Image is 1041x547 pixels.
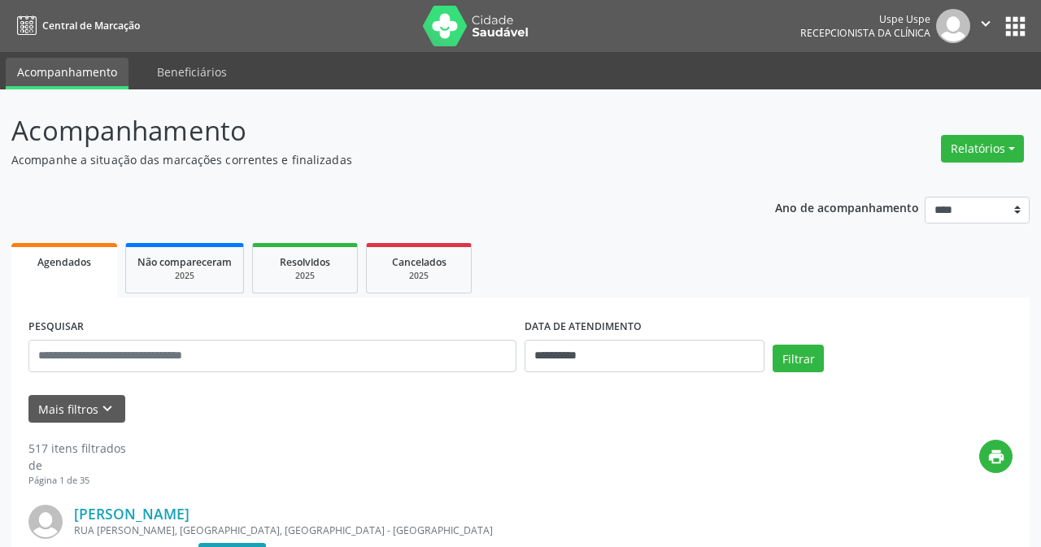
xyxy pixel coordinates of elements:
button: Filtrar [773,345,824,372]
button: Mais filtroskeyboard_arrow_down [28,395,125,423]
label: PESQUISAR [28,315,84,340]
a: [PERSON_NAME] [74,505,189,523]
p: Acompanhe a situação das marcações correntes e finalizadas [11,151,724,168]
span: Recepcionista da clínica [800,26,930,40]
div: RUA [PERSON_NAME], [GEOGRAPHIC_DATA], [GEOGRAPHIC_DATA] - [GEOGRAPHIC_DATA] [74,523,769,537]
i:  [977,15,995,33]
button: print [979,440,1013,473]
span: Não compareceram [137,255,232,269]
div: 2025 [137,270,232,282]
div: 2025 [378,270,460,282]
span: Agendados [37,255,91,269]
span: Central de Marcação [42,19,140,33]
a: Central de Marcação [11,12,140,39]
span: Resolvidos [280,255,330,269]
p: Ano de acompanhamento [775,197,919,217]
p: Acompanhamento [11,111,724,151]
img: img [28,505,63,539]
i: print [987,448,1005,466]
div: Uspe Uspe [800,12,930,26]
button: Relatórios [941,135,1024,163]
div: de [28,457,126,474]
img: img [936,9,970,43]
i: keyboard_arrow_down [98,400,116,418]
div: 2025 [264,270,346,282]
button:  [970,9,1001,43]
label: DATA DE ATENDIMENTO [525,315,642,340]
button: apps [1001,12,1030,41]
span: Cancelados [392,255,446,269]
a: Acompanhamento [6,58,128,89]
div: Página 1 de 35 [28,474,126,488]
div: 517 itens filtrados [28,440,126,457]
a: Beneficiários [146,58,238,86]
